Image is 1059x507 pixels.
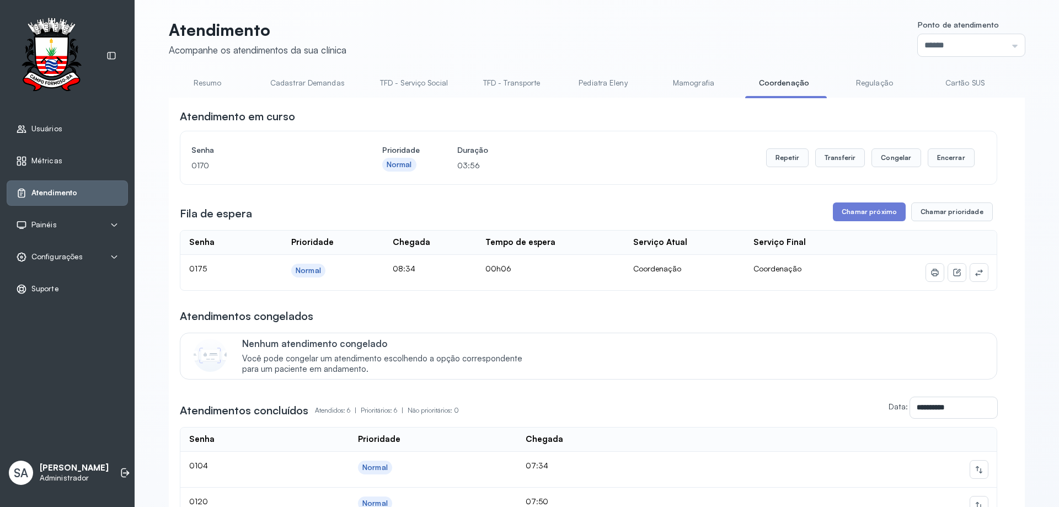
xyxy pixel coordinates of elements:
[259,74,356,92] a: Cadastrar Demandas
[393,237,430,248] div: Chegada
[16,156,119,167] a: Métricas
[766,148,809,167] button: Repetir
[382,142,420,158] h4: Prioridade
[564,74,641,92] a: Pediatra Eleny
[169,20,346,40] p: Atendimento
[31,124,62,134] span: Usuários
[31,220,57,230] span: Painéis
[387,160,412,169] div: Normal
[169,74,246,92] a: Resumo
[745,74,822,92] a: Coordenação
[369,74,459,92] a: TFD - Serviço Social
[457,158,488,173] p: 03:56
[180,109,295,124] h3: Atendimento em curso
[633,237,687,248] div: Serviço Atual
[911,202,993,221] button: Chamar prioridade
[633,264,736,274] div: Coordenação
[31,252,83,261] span: Configurações
[291,237,334,248] div: Prioridade
[40,463,109,473] p: [PERSON_NAME]
[526,434,563,445] div: Chegada
[315,403,361,418] p: Atendidos: 6
[408,403,459,418] p: Não prioritários: 0
[753,237,806,248] div: Serviço Final
[189,497,208,506] span: 0120
[393,264,415,273] span: 08:34
[31,156,62,166] span: Métricas
[526,497,548,506] span: 07:50
[889,402,908,411] label: Data:
[180,206,252,221] h3: Fila de espera
[815,148,865,167] button: Transferir
[753,264,801,273] span: Coordenação
[457,142,488,158] h4: Duração
[180,308,313,324] h3: Atendimentos congelados
[189,434,215,445] div: Senha
[472,74,552,92] a: TFD - Transporte
[361,403,408,418] p: Prioritários: 6
[402,406,403,414] span: |
[189,237,215,248] div: Senha
[871,148,921,167] button: Congelar
[16,188,119,199] a: Atendimento
[191,158,345,173] p: 0170
[242,338,534,349] p: Nenhum atendimento congelado
[180,403,308,418] h3: Atendimentos concluídos
[355,406,356,414] span: |
[189,264,207,273] span: 0175
[358,434,400,445] div: Prioridade
[242,354,534,375] span: Você pode congelar um atendimento escolhendo a opção correspondente para um paciente em andamento.
[189,461,208,470] span: 0104
[31,284,59,293] span: Suporte
[918,20,999,29] span: Ponto de atendimento
[169,44,346,56] div: Acompanhe os atendimentos da sua clínica
[485,264,511,273] span: 00h06
[16,124,119,135] a: Usuários
[836,74,913,92] a: Regulação
[926,74,1003,92] a: Cartão SUS
[296,266,321,275] div: Normal
[485,237,555,248] div: Tempo de espera
[31,188,77,198] span: Atendimento
[12,18,91,94] img: Logotipo do estabelecimento
[194,339,227,372] img: Imagem de CalloutCard
[191,142,345,158] h4: Senha
[40,473,109,483] p: Administrador
[655,74,732,92] a: Mamografia
[833,202,906,221] button: Chamar próximo
[362,463,388,472] div: Normal
[928,148,975,167] button: Encerrar
[526,461,548,470] span: 07:34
